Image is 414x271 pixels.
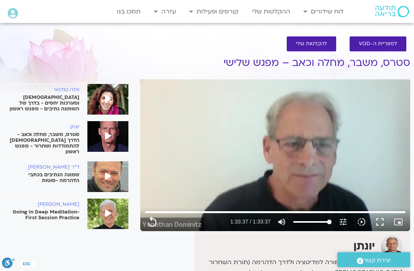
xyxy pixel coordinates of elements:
h6: [PERSON_NAME] [8,202,79,207]
p: שמונה הנתיבים בכתבי הדהרמה -סוטות [8,172,79,184]
a: עזרה [150,4,180,19]
a: יונתן סטרס, משבר, מחלה וכאב - הדרך [DEMOGRAPHIC_DATA] להתמודדות ושחרור - מפגש ראשון [8,124,128,155]
p: Going in Deep Meditation- First Session Practice [8,209,79,221]
img: Untitled-design-29.jpg [87,199,128,229]
strong: יונתן [353,239,375,253]
img: %D7%99%D7%95%D7%A0%D7%AA%D7%9F-%D7%93%D7%95%D7%9E%D7%99%D7%A0%D7%99%D7%A5.jpg [87,121,128,152]
img: יונתן [381,235,402,257]
a: ההקלטות שלי [248,4,294,19]
span: להקלטות שלי [296,41,327,47]
img: %D7%90%D7%A1%D7%A3-%D7%A1%D7%90%D7%98%D7%99-e1638094023202.jpeg [87,161,128,192]
h1: סטרס, משבר, מחלה וכאב – מפגש שלישי [140,57,410,69]
a: ד"ר [PERSON_NAME] שמונה הנתיבים בכתבי הדהרמה -סוטות [8,164,128,184]
a: תמכו בנו [113,4,145,19]
a: יצירת קשר [337,252,410,267]
span: לספריית ה-VOD [359,41,397,47]
img: %D7%90%D7%9C%D7%94-%D7%98%D7%95%D7%9C%D7%A0%D7%90%D7%99.jpg [87,84,128,115]
p: [DEMOGRAPHIC_DATA] ומערכות יחסים - בדרך של השמונה נתיבים - מפגש ראשון [8,95,79,112]
a: [PERSON_NAME] Going in Deep Meditation- First Session Practice [8,202,128,221]
img: תודעה בריאה [375,6,409,17]
h6: יונתן [8,124,79,130]
h6: ד"ר [PERSON_NAME] [8,164,79,170]
a: קורסים ופעילות [186,4,242,19]
a: אלה טולנאי [DEMOGRAPHIC_DATA] ומערכות יחסים - בדרך של השמונה נתיבים - מפגש ראשון [8,87,128,112]
a: לספריית ה-VOD [350,36,406,51]
a: לוח שידורים [300,4,347,19]
a: להקלטות שלי [287,36,336,51]
p: סטרס, משבר, מחלה וכאב - הדרך [DEMOGRAPHIC_DATA] להתמודדות ושחרור - מפגש ראשון [8,132,79,155]
h6: אלה טולנאי [8,87,79,93]
span: יצירת קשר [363,255,391,266]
